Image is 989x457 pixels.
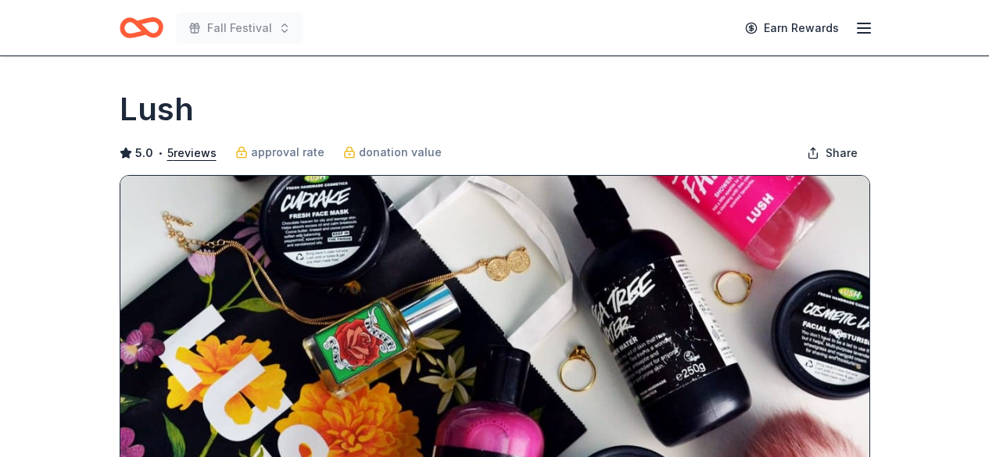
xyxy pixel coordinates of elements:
button: Share [794,137,870,169]
span: approval rate [251,143,324,162]
a: Home [120,9,163,46]
span: donation value [359,143,442,162]
h1: Lush [120,87,194,131]
span: Share [826,144,858,162]
a: Earn Rewards [736,14,848,42]
a: donation value [343,143,442,162]
span: 5.0 [135,144,153,162]
button: 5reviews [167,144,217,162]
button: Fall Festival [176,12,303,44]
span: • [157,147,163,159]
span: Fall Festival [207,19,272,37]
a: approval rate [235,143,324,162]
